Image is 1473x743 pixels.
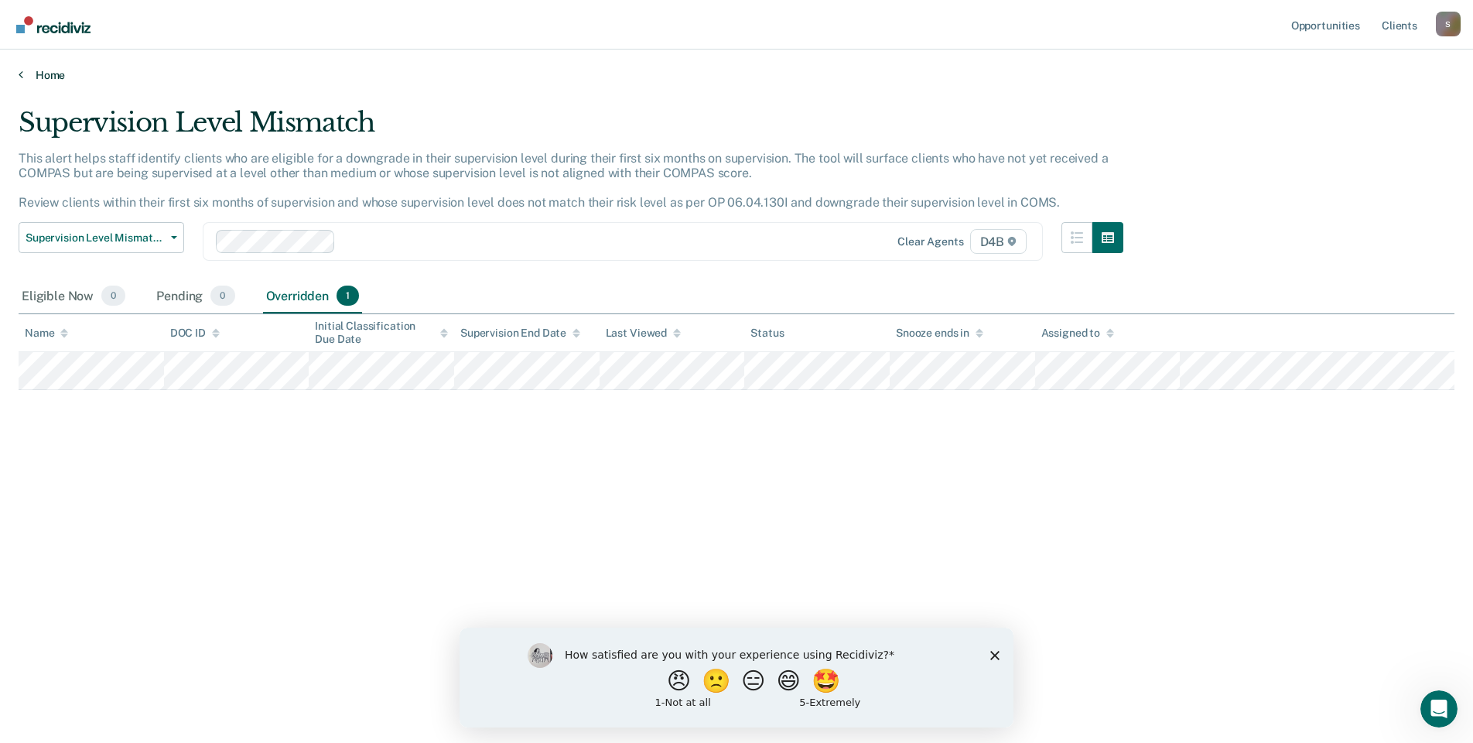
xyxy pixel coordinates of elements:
div: Clear agents [897,235,963,248]
div: Status [750,327,784,340]
div: Assigned to [1041,327,1114,340]
div: Initial Classification Due Date [315,320,448,346]
div: Pending0 [153,279,238,313]
button: Profile dropdown button [1436,12,1461,36]
p: This alert helps staff identify clients who are eligible for a downgrade in their supervision lev... [19,151,1109,211]
div: DOC ID [170,327,220,340]
span: 0 [101,286,125,306]
span: 1 [337,286,359,306]
iframe: Intercom live chat [1420,690,1458,728]
a: Home [19,68,1454,82]
span: 0 [210,286,234,306]
span: Supervision Level Mismatch [26,231,165,245]
div: Overridden1 [263,279,363,313]
div: Supervision End Date [460,327,580,340]
div: Supervision Level Mismatch [19,107,1123,151]
div: Snooze ends in [896,327,983,340]
img: Recidiviz [16,16,91,33]
div: Name [25,327,68,340]
div: S [1436,12,1461,36]
iframe: Survey by Kim from Recidiviz [460,628,1013,728]
div: Eligible Now0 [19,279,128,313]
div: Last Viewed [606,327,681,340]
button: Supervision Level Mismatch [19,222,184,253]
span: D4B [970,229,1027,254]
